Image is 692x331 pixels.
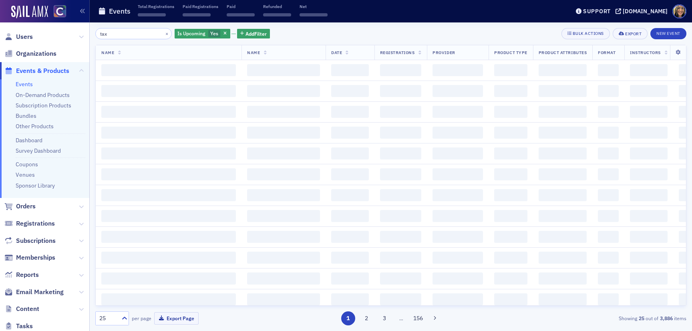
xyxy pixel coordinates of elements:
span: Yes [210,30,218,36]
button: New Event [650,28,686,39]
span: ‌ [598,252,619,264]
span: Is Upcoming [177,30,205,36]
button: [DOMAIN_NAME] [616,8,670,14]
span: ‌ [630,64,668,76]
span: ‌ [138,13,166,16]
span: Subscriptions [16,236,56,245]
span: ‌ [247,106,320,118]
span: ‌ [101,147,236,159]
a: SailAMX [11,6,48,18]
span: ‌ [380,189,422,201]
div: [DOMAIN_NAME] [623,8,668,15]
button: Export [613,28,648,39]
span: Content [16,305,39,313]
a: Reports [4,270,39,279]
span: ‌ [380,252,422,264]
span: ‌ [630,231,668,243]
span: ‌ [432,252,483,264]
span: ‌ [539,147,587,159]
span: ‌ [494,293,527,305]
span: ‌ [380,293,422,305]
span: ‌ [247,168,320,180]
span: ‌ [380,210,422,222]
a: Organizations [4,49,56,58]
span: Orders [16,202,36,211]
input: Search… [95,28,172,39]
span: ‌ [432,210,483,222]
span: ‌ [630,189,668,201]
h1: Events [109,6,131,16]
span: ‌ [494,127,527,139]
span: ‌ [432,168,483,180]
span: ‌ [598,189,619,201]
span: Registrations [16,219,55,228]
a: Bundles [16,112,36,119]
span: Users [16,32,33,41]
span: ‌ [598,127,619,139]
span: Profile [672,4,686,18]
button: Export Page [154,312,199,325]
span: ‌ [432,147,483,159]
span: ‌ [331,127,369,139]
a: Orders [4,202,36,211]
span: Email Marketing [16,288,64,297]
a: Venues [16,171,35,178]
span: ‌ [247,231,320,243]
span: ‌ [630,127,668,139]
span: ‌ [380,231,422,243]
span: ‌ [101,64,236,76]
span: ‌ [247,210,320,222]
a: Dashboard [16,137,42,144]
span: Registrations [380,50,415,55]
span: ‌ [598,210,619,222]
span: ‌ [630,252,668,264]
div: Bulk Actions [573,31,604,36]
span: Date [331,50,342,55]
span: Events & Products [16,67,69,75]
span: Organizations [16,49,56,58]
span: ‌ [630,85,668,97]
span: ‌ [432,231,483,243]
span: ‌ [494,85,527,97]
p: Net [300,4,328,9]
a: Coupons [16,161,38,168]
span: ‌ [247,293,320,305]
span: ‌ [183,13,211,16]
span: ‌ [432,127,483,139]
a: Other Products [16,123,54,130]
span: ‌ [598,293,619,305]
a: New Event [650,29,686,36]
span: ‌ [630,106,668,118]
div: Showing out of items [495,315,686,322]
span: ‌ [380,127,422,139]
span: ‌ [539,231,587,243]
span: ‌ [539,64,587,76]
a: Events [16,81,33,88]
button: 156 [411,311,425,325]
a: Content [4,305,39,313]
span: ‌ [101,272,236,285]
span: ‌ [630,272,668,285]
span: ‌ [630,293,668,305]
a: On-Demand Products [16,91,70,99]
a: Tasks [4,322,33,331]
span: ‌ [331,210,369,222]
span: ‌ [331,106,369,118]
span: ‌ [539,189,587,201]
p: Total Registrations [138,4,174,9]
span: ‌ [247,272,320,285]
span: ‌ [331,168,369,180]
strong: 3,886 [658,315,674,322]
span: ‌ [494,189,527,201]
span: ‌ [331,64,369,76]
p: Paid Registrations [183,4,218,9]
span: ‌ [247,127,320,139]
span: ‌ [331,189,369,201]
span: ‌ [432,106,483,118]
span: ‌ [101,252,236,264]
button: 1 [341,311,355,325]
a: Survey Dashboard [16,147,61,154]
span: ‌ [380,64,422,76]
span: Provider [432,50,455,55]
span: ‌ [539,106,587,118]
